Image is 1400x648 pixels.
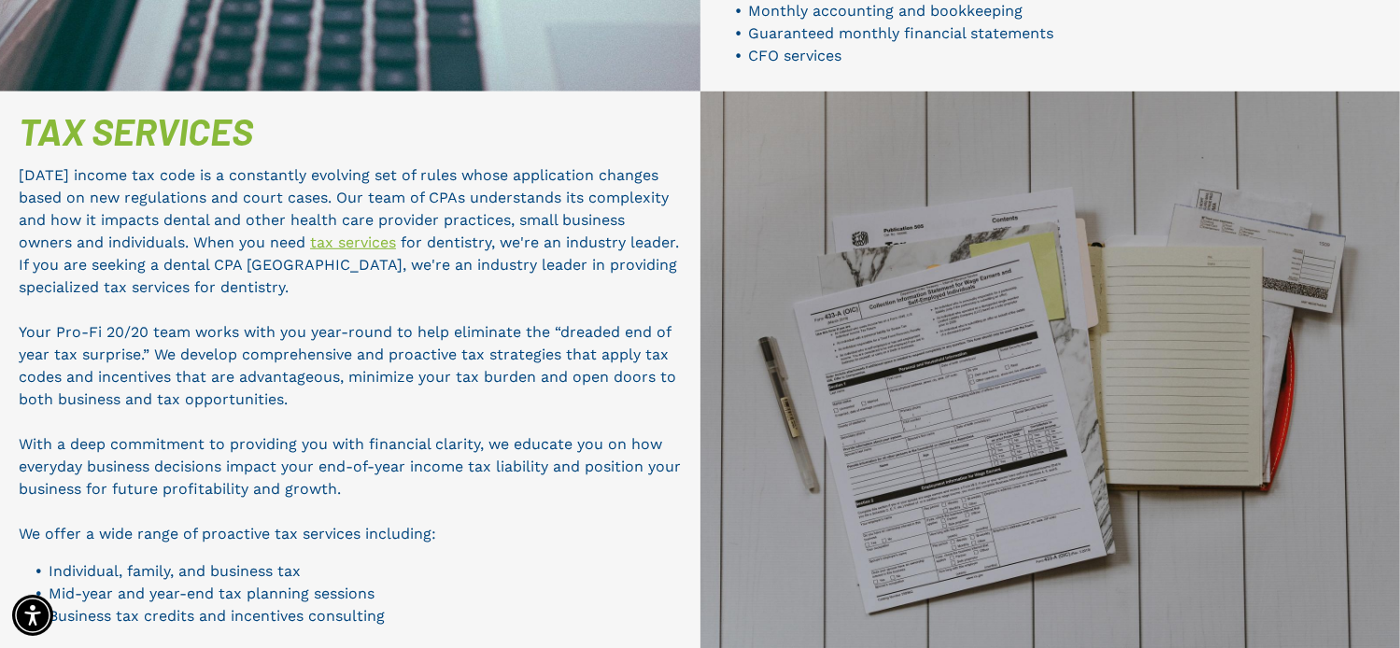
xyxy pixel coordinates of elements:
[49,585,375,602] span: Mid-year and year-end tax planning sessions
[49,562,301,580] span: Individual, family, and business tax
[12,595,53,636] div: Accessibility Menu
[19,323,676,408] span: Your Pro-Fi 20/20 team works with you year-round to help eliminate the “dreaded end of year tax s...
[310,233,396,251] a: tax services
[749,2,1024,20] span: Monthly accounting and bookkeeping
[49,607,385,625] span: Business tax credits and incentives consulting
[19,166,669,251] span: [DATE] income tax code is a constantly evolving set of rules whose application changes based on n...
[19,108,253,153] span: TAX SERVICES
[749,24,1054,42] span: Guaranteed monthly financial statements
[19,233,679,296] span: for dentistry, we're an industry leader. If you are seeking a dental CPA [GEOGRAPHIC_DATA], we're...
[749,47,842,64] span: CFO services
[19,525,436,542] span: We offer a wide range of proactive tax services including:
[19,435,681,498] span: With a deep commitment to providing you with financial clarity, we educate you on how everyday bu...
